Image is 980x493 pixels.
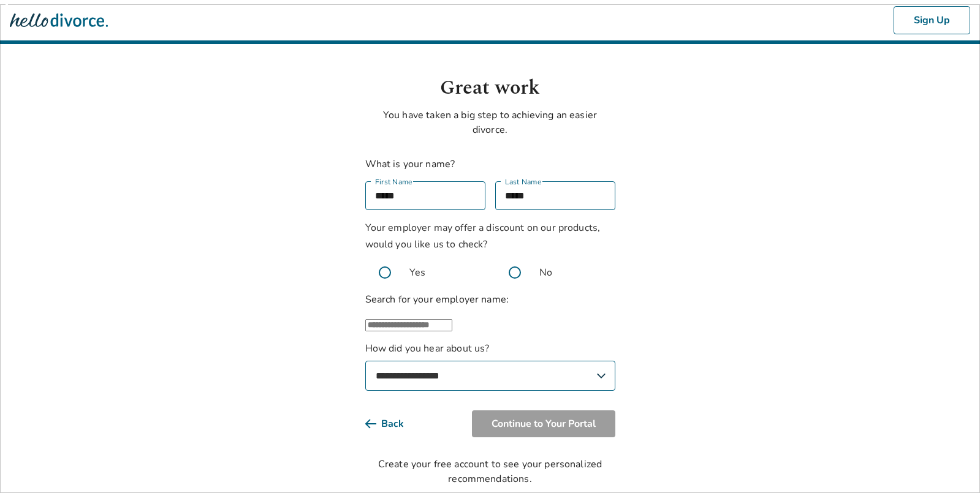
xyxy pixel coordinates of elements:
span: Yes [409,265,425,280]
img: Hello Divorce Logo [10,8,108,32]
span: No [539,265,552,280]
iframe: Chat Widget [919,434,980,493]
button: Sign Up [894,6,970,34]
label: What is your name? [365,157,455,171]
button: Continue to Your Portal [472,410,615,437]
label: How did you hear about us? [365,341,615,391]
div: Create your free account to see your personalized recommendations. [365,457,615,486]
span: Your employer may offer a discount on our products, would you like us to check? [365,221,601,251]
p: You have taken a big step to achieving an easier divorce. [365,108,615,137]
label: Last Name [505,176,542,188]
label: Search for your employer name: [365,293,509,306]
label: First Name [375,176,412,188]
button: Back [365,410,424,437]
h1: Great work [365,73,615,103]
select: How did you hear about us? [365,361,615,391]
